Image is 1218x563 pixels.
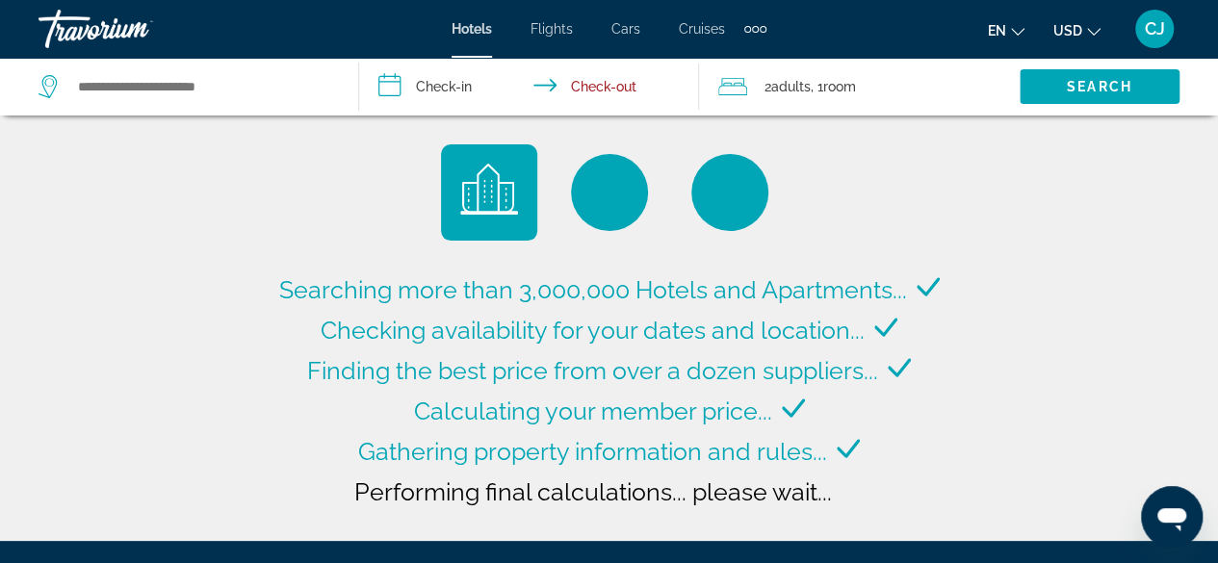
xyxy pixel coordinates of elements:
button: Search [1020,69,1179,104]
a: Cruises [679,21,725,37]
span: Searching more than 3,000,000 Hotels and Apartments... [279,275,907,304]
a: Travorium [39,4,231,54]
a: Cars [611,21,640,37]
span: Checking availability for your dates and location... [321,316,865,345]
span: Room [823,79,856,94]
span: Performing final calculations... please wait... [354,477,832,506]
button: Change currency [1053,16,1101,44]
a: Flights [531,21,573,37]
span: Gathering property information and rules... [358,437,827,466]
span: 2 [764,73,811,100]
span: Search [1067,79,1132,94]
span: , 1 [811,73,856,100]
iframe: Button to launch messaging window [1141,486,1203,548]
button: User Menu [1129,9,1179,49]
button: Extra navigation items [744,13,766,44]
span: Calculating your member price... [414,397,772,425]
span: Adults [771,79,811,94]
a: Hotels [452,21,492,37]
span: Finding the best price from over a dozen suppliers... [307,356,878,385]
button: Change language [988,16,1024,44]
button: Check in and out dates [359,58,699,115]
span: CJ [1145,19,1165,38]
span: en [988,23,1006,38]
button: Travelers: 2 adults, 0 children [699,58,1020,115]
span: USD [1053,23,1082,38]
